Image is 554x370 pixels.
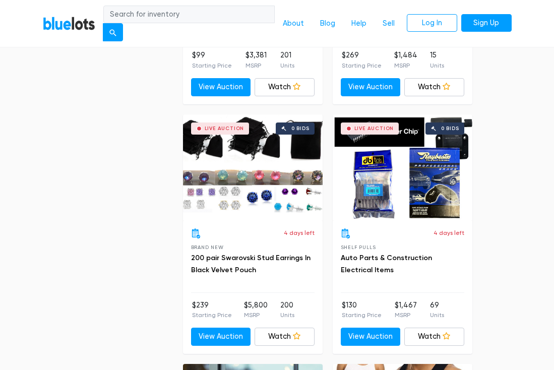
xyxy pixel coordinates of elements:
li: $239 [192,300,232,320]
a: View Auction [191,328,251,346]
p: Units [430,311,444,320]
p: MSRP [244,311,268,320]
p: Starting Price [342,61,382,70]
p: Starting Price [192,61,232,70]
a: View Auction [341,328,401,346]
a: Sell [375,14,403,33]
a: About [275,14,312,33]
li: 200 [280,300,294,320]
a: BlueLots [43,16,95,31]
div: Live Auction [205,126,244,131]
a: Live Auction 0 bids [333,114,472,220]
a: Help [343,14,375,33]
div: Live Auction [354,126,394,131]
a: Live Auction 0 bids [183,114,323,220]
p: Starting Price [342,311,382,320]
a: Sign Up [461,14,512,32]
div: 0 bids [441,126,459,131]
p: MSRP [245,61,267,70]
a: Watch [255,328,315,346]
a: Watch [255,78,315,96]
a: Watch [404,78,464,96]
div: 0 bids [291,126,310,131]
p: Units [280,311,294,320]
li: $99 [192,50,232,70]
p: 4 days left [434,228,464,237]
a: 200 pair Swarovski Stud Earrings In Black Velvet Pouch [191,254,311,274]
li: 69 [430,300,444,320]
li: 201 [280,50,294,70]
p: 4 days left [284,228,315,237]
span: Brand New [191,244,224,250]
a: View Auction [191,78,251,96]
li: $3,381 [245,50,267,70]
span: Shelf Pulls [341,244,376,250]
a: Watch [404,328,464,346]
a: Log In [407,14,457,32]
p: Starting Price [192,311,232,320]
li: $1,484 [394,50,417,70]
p: Units [280,61,294,70]
li: $5,800 [244,300,268,320]
li: $269 [342,50,382,70]
li: 15 [430,50,444,70]
input: Search for inventory [103,6,275,24]
a: View Auction [341,78,401,96]
li: $130 [342,300,382,320]
li: $1,467 [395,300,417,320]
p: MSRP [394,61,417,70]
a: Blog [312,14,343,33]
a: Auto Parts & Construction Electrical Items [341,254,432,274]
p: Units [430,61,444,70]
p: MSRP [395,311,417,320]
